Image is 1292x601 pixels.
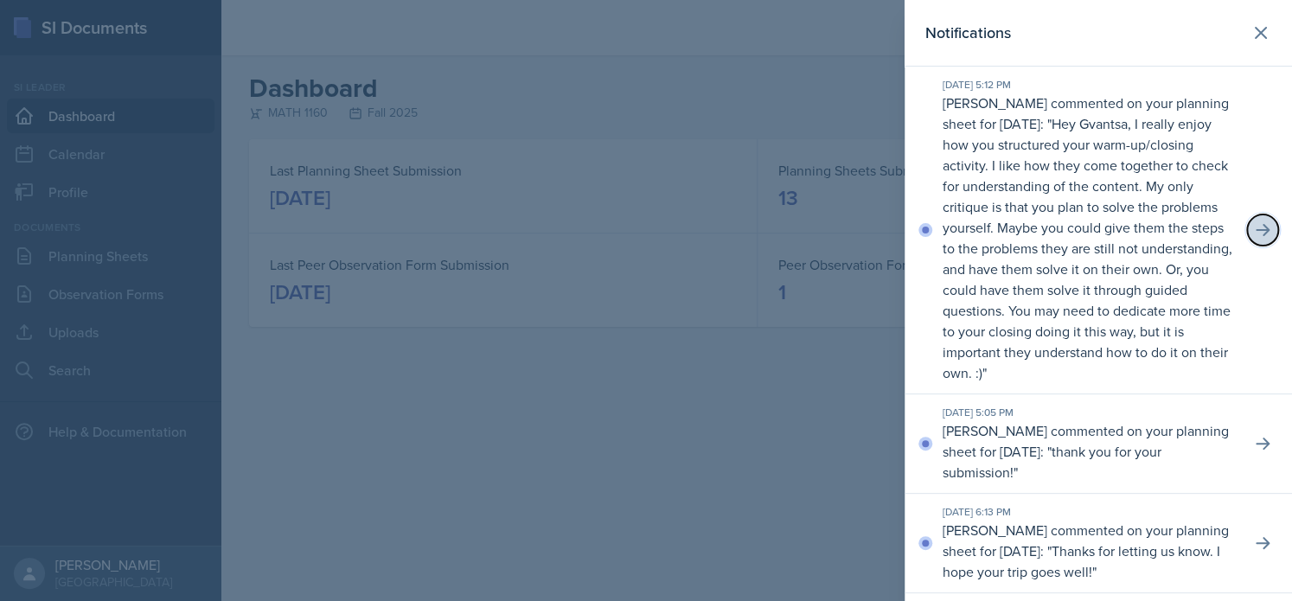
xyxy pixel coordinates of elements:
[943,93,1237,383] p: [PERSON_NAME] commented on your planning sheet for [DATE]: " "
[943,504,1237,520] div: [DATE] 6:13 PM
[943,405,1237,420] div: [DATE] 5:05 PM
[925,21,1011,45] h2: Notifications
[943,520,1237,582] p: [PERSON_NAME] commented on your planning sheet for [DATE]: " "
[943,541,1220,581] p: Thanks for letting us know. I hope your trip goes well!
[943,114,1232,382] p: Hey Gvantsa, I really enjoy how you structured your warm-up/closing activity. I like how they com...
[943,77,1237,93] div: [DATE] 5:12 PM
[943,420,1237,483] p: [PERSON_NAME] commented on your planning sheet for [DATE]: " "
[943,442,1161,482] p: thank you for your submission!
